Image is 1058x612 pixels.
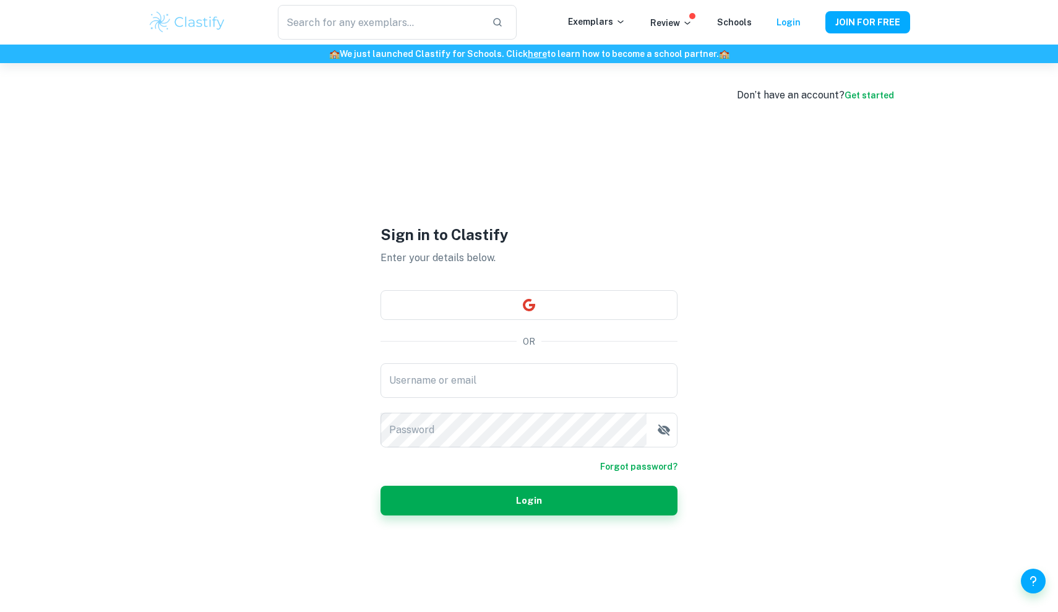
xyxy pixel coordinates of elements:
[600,460,677,473] a: Forgot password?
[1021,569,1046,593] button: Help and Feedback
[825,11,910,33] button: JOIN FOR FREE
[381,251,677,265] p: Enter your details below.
[528,49,547,59] a: here
[568,15,626,28] p: Exemplars
[523,335,535,348] p: OR
[381,223,677,246] h1: Sign in to Clastify
[381,486,677,515] button: Login
[329,49,340,59] span: 🏫
[776,17,801,27] a: Login
[278,5,482,40] input: Search for any exemplars...
[148,10,226,35] img: Clastify logo
[845,90,894,100] a: Get started
[650,16,692,30] p: Review
[737,88,894,103] div: Don’t have an account?
[717,17,752,27] a: Schools
[719,49,729,59] span: 🏫
[2,47,1056,61] h6: We just launched Clastify for Schools. Click to learn how to become a school partner.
